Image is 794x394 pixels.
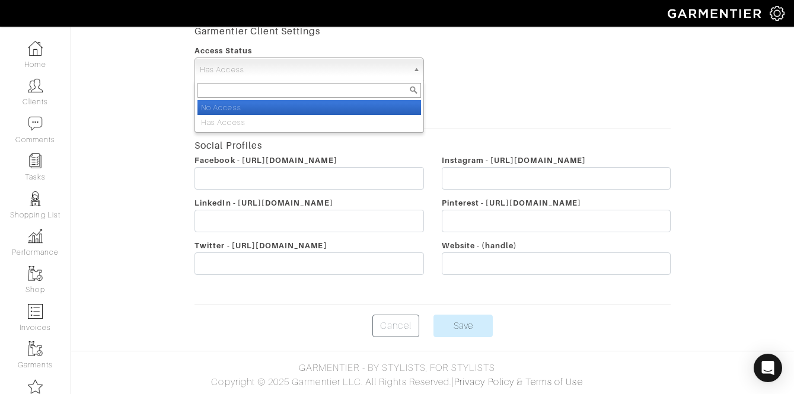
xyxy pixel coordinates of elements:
img: garmentier-logo-header-white-b43fb05a5012e4ada735d5af1a66efaba907eab6374d6393d1fbf88cb4ef424d.png [662,3,770,24]
span: Copyright © 2025 Garmentier LLC. All Rights Reserved. [211,377,451,387]
img: orders-icon-0abe47150d42831381b5fb84f609e132dff9fe21cb692f30cb5eec754e2cba89.png [28,304,43,319]
span: Access Status [194,46,252,55]
input: Save [433,315,493,337]
a: Privacy Policy & Terms of Use [454,377,582,387]
img: companies-icon-14a0f246c7e91f24465de634b560f0151b0cc5c9ce11af5fac52e6d7d6371812.png [28,379,43,394]
a: Cancel [372,315,419,337]
li: Has Access [197,115,420,130]
img: comment-icon-a0a6a9ef722e966f86d9cbdc48e553b5cf19dbc54f86b18d962a5391bc8f6eb6.png [28,116,43,131]
li: No Access [197,100,420,115]
span: Pinterest - [URL][DOMAIN_NAME] [442,198,582,207]
img: graph-8b7af3c665d003b59727f371ae50e7771705bf0c487971e6e97d053d13c5068d.png [28,229,43,244]
span: Twitter - [URL][DOMAIN_NAME] [194,241,327,250]
span: Has Access [200,58,407,82]
img: stylists-icon-eb353228a002819b7ec25b43dbf5f0378dd9e0616d9560372ff212230b889e62.png [28,191,43,206]
span: Facebook - [URL][DOMAIN_NAME] [194,156,337,165]
img: gear-icon-white-bd11855cb880d31180b6d7d6211b90ccbf57a29d726f0c71d8c61bd08dd39cc2.png [770,6,785,21]
div: Open Intercom Messenger [754,354,782,382]
span: Website - (handle) [442,241,518,250]
img: garments-icon-b7da505a4dc4fd61783c78ac3ca0ef83fa9d6f193b1c9dc38574b1d14d53ca28.png [28,266,43,281]
img: garments-icon-b7da505a4dc4fd61783c78ac3ca0ef83fa9d6f193b1c9dc38574b1d14d53ca28.png [28,341,43,356]
span: LinkedIn - [URL][DOMAIN_NAME] [194,198,333,207]
img: dashboard-icon-dbcd8f5a0b271acd01030246c82b418ddd0df26cd7fceb0bd07c9910d44c42f6.png [28,41,43,56]
img: reminder-icon-8004d30b9f0a5d33ae49ab947aed9ed385cf756f9e5892f1edd6e32f2345188e.png [28,153,43,168]
strong: Social Profiles [194,140,262,151]
strong: Garmentier Client Settings [194,25,320,37]
img: clients-icon-6bae9207a08558b7cb47a8932f037763ab4055f8c8b6bfacd5dc20c3e0201464.png [28,78,43,93]
span: Instagram - [URL][DOMAIN_NAME] [442,156,586,165]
